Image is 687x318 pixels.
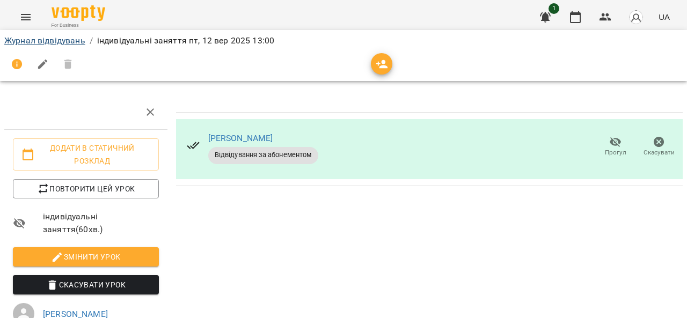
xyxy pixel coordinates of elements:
[13,138,159,171] button: Додати в статичний розклад
[208,150,318,160] span: Відвідування за абонементом
[4,35,85,46] a: Журнал відвідувань
[21,182,150,195] span: Повторити цей урок
[52,5,105,21] img: Voopty Logo
[594,132,637,162] button: Прогул
[605,148,626,157] span: Прогул
[4,34,683,47] nav: breadcrumb
[208,133,273,143] a: [PERSON_NAME]
[43,210,159,235] span: індивідуальні заняття ( 60 хв. )
[628,10,644,25] img: avatar_s.png
[21,142,150,167] span: Додати в статичний розклад
[13,247,159,267] button: Змінити урок
[644,148,675,157] span: Скасувати
[97,34,274,47] p: індивідуальні заняття пт, 12 вер 2025 13:00
[654,7,674,27] button: UA
[21,278,150,291] span: Скасувати Урок
[90,34,93,47] li: /
[659,11,670,23] span: UA
[13,179,159,198] button: Повторити цей урок
[13,275,159,294] button: Скасувати Урок
[13,4,39,30] button: Menu
[21,250,150,263] span: Змінити урок
[637,132,681,162] button: Скасувати
[549,3,559,14] span: 1
[52,22,105,29] span: For Business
